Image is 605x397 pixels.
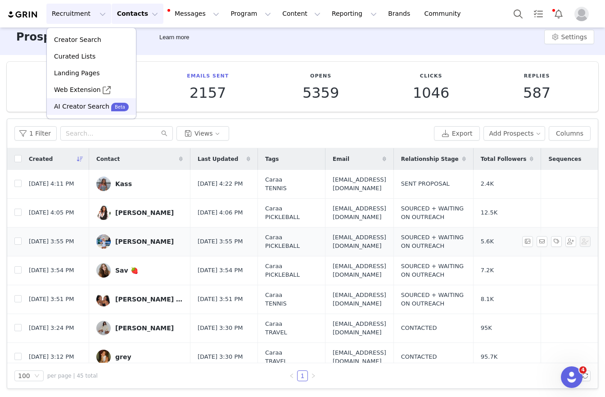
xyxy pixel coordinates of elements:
span: [EMAIL_ADDRESS][DOMAIN_NAME] [333,175,386,193]
span: SOURCED + WAITING ON OUTREACH [401,262,466,279]
span: [DATE] 3:24 PM [29,324,74,333]
h3: Prospects [16,29,77,45]
span: Relationship Stage [401,155,459,163]
p: Landing Pages [54,68,99,78]
span: SENT PROPOSAL [401,179,450,188]
i: icon: left [289,373,294,379]
p: 5359 [302,85,339,101]
span: [EMAIL_ADDRESS][DOMAIN_NAME] [333,204,386,222]
span: [EMAIL_ADDRESS][DOMAIN_NAME] [333,262,386,279]
div: Sav 🍓 [115,267,138,274]
span: 95.7K [481,352,497,361]
a: Kass [96,177,183,191]
i: icon: right [311,373,316,379]
img: f51cc064-e6c1-4dd5-9c97-384ef9769184.jpg [96,263,111,278]
span: per page | 45 total [47,372,98,380]
li: Next Page [308,370,319,381]
span: 12.5K [481,208,497,217]
img: 42ff922c-c69a-482f-bde1-8ff259e6a6eb.jpg [96,350,111,364]
p: 2157 [187,85,229,101]
span: [DATE] 3:30 PM [198,324,243,333]
input: Search... [60,126,173,141]
span: Sequences [548,155,581,163]
button: Messages [164,4,225,24]
img: a2612b47-0eeb-45ed-8a30-4b3dfc9f069e.jpg [96,321,111,335]
span: CONTACTED [401,352,437,361]
p: Curated Lists [54,52,95,61]
span: SOURCED + WAITING ON OUTREACH [401,204,466,222]
span: 95K [481,324,492,333]
div: [PERSON_NAME] [115,324,174,332]
button: Views [176,126,229,141]
p: Creator Search [54,35,101,45]
span: [EMAIL_ADDRESS][DOMAIN_NAME] [333,291,386,308]
span: [DATE] 3:54 PM [198,266,243,275]
span: [DATE] 3:51 PM [29,295,74,304]
button: Reporting [326,4,382,24]
button: Contacts [112,4,163,24]
span: [EMAIL_ADDRESS][DOMAIN_NAME] [333,233,386,251]
span: Total Followers [481,155,527,163]
button: Recruitment [46,4,111,24]
a: 1 [298,371,307,381]
button: Profile [569,7,598,21]
a: Sav 🍓 [96,263,183,278]
img: placeholder-profile.jpg [574,7,589,21]
span: [DATE] 3:55 PM [198,237,243,246]
button: Search [508,4,528,24]
span: 7.2K [481,266,494,275]
a: Brands [383,4,418,24]
img: c2d7a933-7d6e-447d-851e-3e76dd20967d.jpg [96,205,111,220]
span: Caraa PICKLEBALL [265,262,300,279]
p: 1046 [413,85,449,101]
div: Kass [115,180,132,187]
i: icon: down [34,373,40,379]
button: 1 Filter [14,126,57,141]
li: Previous Page [286,370,297,381]
i: icon: search [161,130,167,137]
p: Clicks [413,73,449,80]
div: Tooltip anchor [158,33,191,42]
img: 0b0e49e1-c595-42d7-b8ea-a0fde1fa67f9.jpg [96,292,111,306]
span: [EMAIL_ADDRESS][DOMAIN_NAME] [333,348,386,366]
span: Send Email [537,236,551,247]
img: grin logo [7,10,39,19]
span: Caraa TENNIS [265,291,287,308]
a: [PERSON_NAME] [96,321,183,335]
img: 9d66dd56-fa98-4612-bac6-b6a5e4e53b39.jpg [96,234,111,249]
span: Caraa TRAVEL [265,348,287,366]
span: Caraa PICKLEBALL [265,204,300,222]
p: Beta [115,104,125,110]
p: 587 [523,85,551,101]
button: Columns [549,126,591,141]
li: 1 [297,370,308,381]
span: SOURCED + WAITING ON OUTREACH [401,233,466,251]
p: Web Extension [54,85,101,95]
span: Tags [265,155,279,163]
button: Export [434,126,480,141]
span: [DATE] 3:55 PM [29,237,74,246]
span: Caraa TRAVEL [265,319,287,337]
div: grey [115,353,131,360]
a: grey [96,350,183,364]
button: Content [277,4,326,24]
p: Opens [302,73,339,80]
div: [PERSON_NAME] [115,209,174,216]
img: 51c800ee-0cb2-4674-b2ab-f0afb3495aa2.jpg [96,177,111,191]
span: [DATE] 4:05 PM [29,208,74,217]
span: [DATE] 3:30 PM [198,352,243,361]
button: Notifications [549,4,569,24]
span: CONTACTED [401,324,437,333]
div: 100 [18,371,30,381]
button: Program [225,4,276,24]
p: Replies [523,73,551,80]
p: Emails Sent [187,73,229,80]
a: Community [419,4,470,24]
p: AI Creator Search [54,102,109,111]
span: 5.6K [481,237,494,246]
button: Add Prospects [483,126,546,141]
span: 2.4K [481,179,494,188]
span: [EMAIL_ADDRESS][DOMAIN_NAME] [333,319,386,337]
span: [DATE] 4:22 PM [198,179,243,188]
